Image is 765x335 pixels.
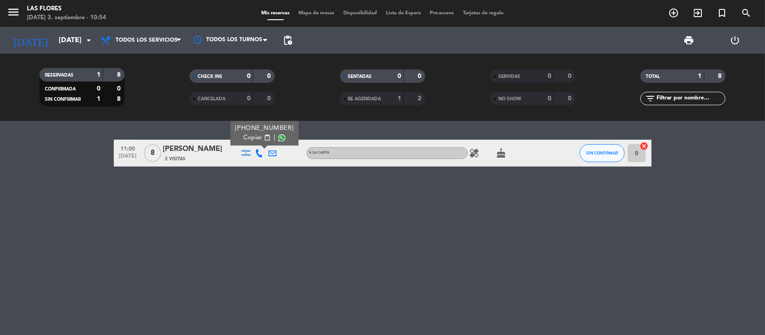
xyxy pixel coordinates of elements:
[97,96,100,102] strong: 1
[548,73,551,79] strong: 0
[117,86,122,92] strong: 0
[496,148,507,159] i: cake
[45,97,81,102] span: SIN CONFIRMAR
[7,5,20,19] i: menu
[580,144,625,162] button: SIN CONFIRMAR
[684,35,695,46] span: print
[273,133,275,142] span: |
[712,27,758,54] div: LOG OUT
[243,133,271,142] button: Copiarcontent_paste
[243,133,262,142] span: Copiar
[381,11,425,16] span: Lista de Espera
[165,155,186,163] span: 2 Visitas
[418,95,423,102] strong: 2
[294,11,339,16] span: Mapa de mesas
[548,95,551,102] strong: 0
[7,30,54,50] i: [DATE]
[568,73,573,79] strong: 0
[117,72,122,78] strong: 8
[198,97,225,101] span: CANCELADA
[247,73,251,79] strong: 0
[586,150,618,155] span: SIN CONFIRMAR
[348,74,372,79] span: SENTADAS
[117,143,139,153] span: 11:00
[741,8,752,18] i: search
[668,8,679,18] i: add_circle_outline
[45,87,76,91] span: CONFIRMADA
[116,37,177,43] span: Todos los servicios
[97,86,100,92] strong: 0
[309,151,330,155] span: A LA CARTA
[247,95,251,102] strong: 0
[27,13,106,22] div: [DATE] 3. septiembre - 10:54
[97,72,100,78] strong: 1
[117,96,122,102] strong: 8
[646,74,660,79] span: TOTAL
[717,8,727,18] i: turned_in_not
[645,93,656,104] i: filter_list
[257,11,294,16] span: Mis reservas
[235,124,294,133] div: [PHONE_NUMBER]
[45,73,73,77] span: RESERVADAS
[425,11,458,16] span: Pre-acceso
[498,74,520,79] span: SERVIDAS
[698,73,702,79] strong: 1
[198,74,222,79] span: CHECK INS
[282,35,293,46] span: pending_actions
[27,4,106,13] div: Las Flores
[692,8,703,18] i: exit_to_app
[398,73,401,79] strong: 0
[730,35,741,46] i: power_settings_new
[117,153,139,163] span: [DATE]
[339,11,381,16] span: Disponibilidad
[656,94,725,103] input: Filtrar por nombre...
[83,35,94,46] i: arrow_drop_down
[268,73,273,79] strong: 0
[498,97,521,101] span: NO SHOW
[264,134,270,141] span: content_paste
[268,95,273,102] strong: 0
[718,73,724,79] strong: 8
[398,95,401,102] strong: 1
[568,95,573,102] strong: 0
[7,5,20,22] button: menu
[144,144,161,162] span: 8
[469,148,480,159] i: healing
[640,142,649,150] i: cancel
[348,97,381,101] span: RE AGENDADA
[458,11,508,16] span: Tarjetas de regalo
[418,73,423,79] strong: 0
[163,143,239,155] div: [PERSON_NAME]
